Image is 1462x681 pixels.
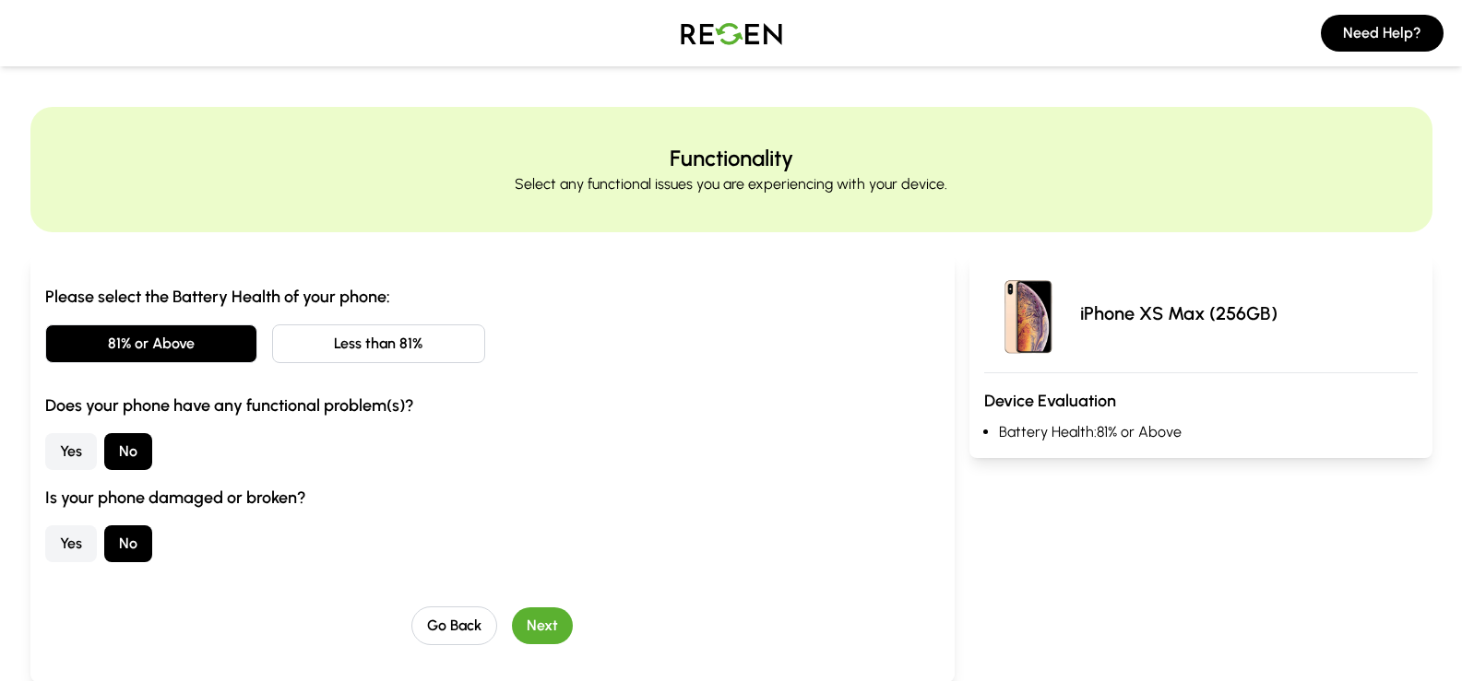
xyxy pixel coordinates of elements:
[670,144,793,173] h2: Functionality
[1080,300,1278,326] p: iPhone XS Max (256GB)
[104,433,152,470] button: No
[411,606,497,645] button: Go Back
[999,421,1417,443] li: Battery Health: 81% or Above
[45,525,97,562] button: Yes
[272,324,485,363] button: Less than 81%
[667,7,796,59] img: Logo
[45,284,941,310] h3: Please select the Battery Health of your phone:
[45,433,97,470] button: Yes
[984,269,1073,358] img: iPhone XS Max
[984,388,1417,414] h3: Device Evaluation
[1321,15,1444,52] button: Need Help?
[104,525,152,562] button: No
[45,324,258,363] button: 81% or Above
[45,485,941,511] h3: Is your phone damaged or broken?
[515,173,947,195] p: Select any functional issues you are experiencing with your device.
[512,607,573,644] button: Next
[45,393,941,418] h3: Does your phone have any functional problem(s)?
